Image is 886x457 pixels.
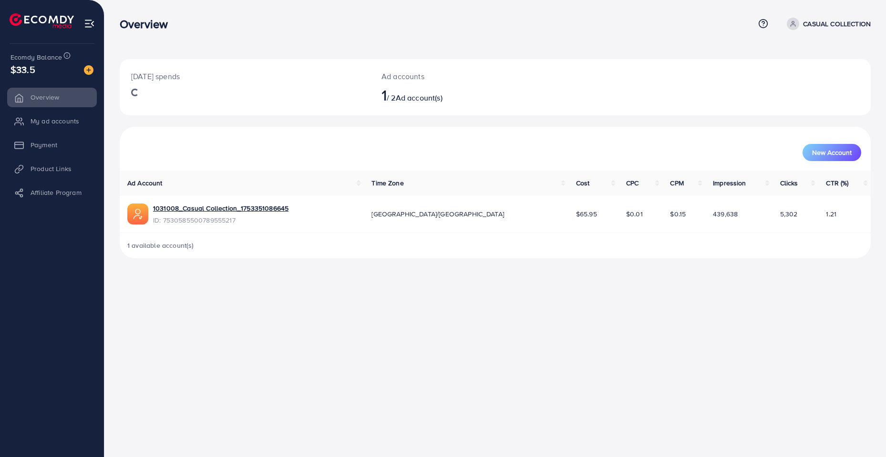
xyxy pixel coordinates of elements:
[803,18,871,30] p: CASUAL COLLECTION
[84,18,95,29] img: menu
[626,209,643,219] span: $0.01
[127,241,194,250] span: 1 available account(s)
[783,18,871,30] a: CASUAL COLLECTION
[10,52,62,62] span: Ecomdy Balance
[670,178,683,188] span: CPM
[381,84,387,106] span: 1
[371,178,403,188] span: Time Zone
[626,178,639,188] span: CPC
[576,178,590,188] span: Cost
[10,13,74,28] img: logo
[826,178,848,188] span: CTR (%)
[713,209,738,219] span: 439,638
[381,71,546,82] p: Ad accounts
[153,215,288,225] span: ID: 7530585500789555217
[127,203,148,224] img: ic-ads-acc.e4c84228.svg
[153,203,288,213] a: 1031008_Casual Collection_1753351086645
[396,92,443,103] span: Ad account(s)
[670,209,686,219] span: $0.15
[131,71,359,82] p: [DATE] spends
[713,178,746,188] span: Impression
[84,65,93,75] img: image
[576,209,597,219] span: $65.95
[381,86,546,104] h2: / 2
[826,209,836,219] span: 1.21
[780,209,798,219] span: 5,302
[812,149,852,156] span: New Account
[371,209,504,219] span: [GEOGRAPHIC_DATA]/[GEOGRAPHIC_DATA]
[127,178,163,188] span: Ad Account
[120,17,175,31] h3: Overview
[10,62,35,76] span: $33.5
[780,178,798,188] span: Clicks
[803,144,861,161] button: New Account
